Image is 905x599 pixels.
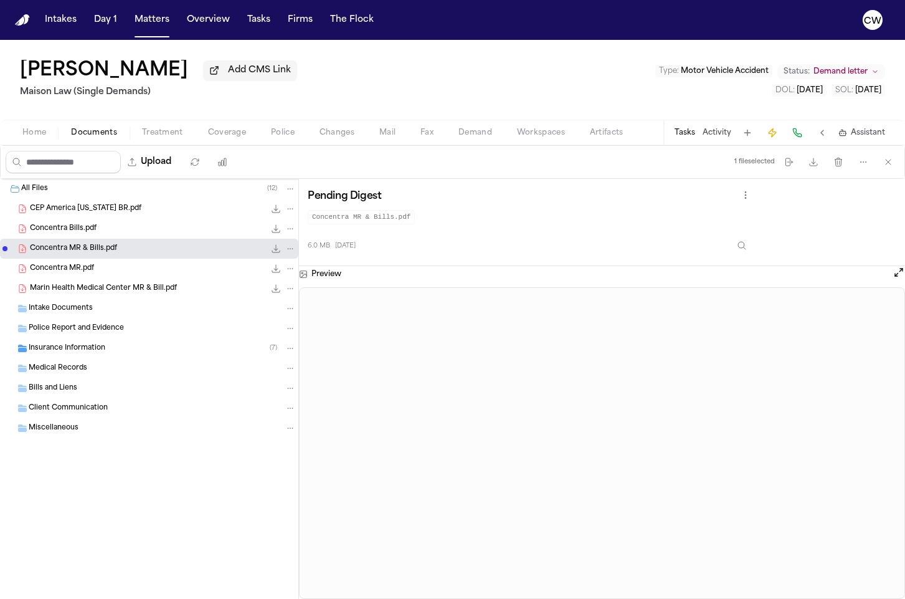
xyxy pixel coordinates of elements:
[30,224,97,234] span: Concentra Bills.pdf
[703,128,731,138] button: Activity
[270,223,282,235] button: Download Concentra Bills.pdf
[20,60,188,82] h1: [PERSON_NAME]
[797,87,823,94] span: [DATE]
[30,204,141,214] span: CEP America [US_STATE] BR.pdf
[731,234,753,257] button: Inspect
[308,190,381,203] h3: Pending Digest
[29,383,77,394] span: Bills and Liens
[308,241,330,251] span: 6.0 MB
[130,9,174,31] button: Matters
[270,282,282,295] button: Download Marin Health Medical Center MR & Bill.pdf
[267,185,277,192] span: ( 12 )
[142,128,183,138] span: Treatment
[29,363,87,374] span: Medical Records
[764,124,781,141] button: Create Immediate Task
[29,323,124,334] span: Police Report and Evidence
[29,403,108,414] span: Client Communication
[517,128,565,138] span: Workspaces
[6,151,121,173] input: Search files
[228,64,291,77] span: Add CMS Link
[308,210,415,224] code: Concentra MR & Bills.pdf
[22,128,46,138] span: Home
[325,9,379,31] button: The Flock
[789,124,806,141] button: Make a Call
[734,158,775,166] div: 1 file selected
[271,128,295,138] span: Police
[320,128,354,138] span: Changes
[182,9,235,31] button: Overview
[311,269,341,279] h3: Preview
[300,288,904,599] iframe: Concentra MR & Bills.pdf
[655,65,772,77] button: Edit Type: Motor Vehicle Accident
[675,128,695,138] button: Tasks
[29,343,105,354] span: Insurance Information
[772,84,827,97] button: Edit DOL: 2024-04-30
[855,87,881,94] span: [DATE]
[681,67,769,75] span: Motor Vehicle Accident
[283,9,318,31] button: Firms
[458,128,492,138] span: Demand
[832,84,885,97] button: Edit SOL: 2026-04-30
[379,128,396,138] span: Mail
[270,242,282,255] button: Download Concentra MR & Bills.pdf
[203,60,297,80] button: Add CMS Link
[784,67,810,77] span: Status:
[15,14,30,26] img: Finch Logo
[893,266,905,279] button: Open preview
[208,128,246,138] span: Coverage
[335,241,356,251] span: [DATE]
[835,87,853,94] span: SOL :
[777,64,885,79] button: Change status from Demand letter
[838,128,885,138] button: Assistant
[590,128,623,138] span: Artifacts
[893,266,905,282] button: Open preview
[270,262,282,275] button: Download Concentra MR.pdf
[20,85,297,100] h2: Maison Law (Single Demands)
[20,60,188,82] button: Edit matter name
[29,423,78,434] span: Miscellaneous
[71,128,117,138] span: Documents
[30,264,94,274] span: Concentra MR.pdf
[121,151,179,173] button: Upload
[739,124,756,141] button: Add Task
[851,128,885,138] span: Assistant
[21,184,48,194] span: All Files
[659,67,679,75] span: Type :
[270,203,282,215] button: Download CEP America California BR.pdf
[775,87,795,94] span: DOL :
[89,9,122,31] button: Day 1
[30,244,117,254] span: Concentra MR & Bills.pdf
[420,128,434,138] span: Fax
[813,67,868,77] span: Demand letter
[29,304,93,314] span: Intake Documents
[242,9,275,31] button: Tasks
[30,284,177,294] span: Marin Health Medical Center MR & Bill.pdf
[15,14,30,26] a: Home
[270,345,277,352] span: ( 7 )
[40,9,82,31] button: Intakes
